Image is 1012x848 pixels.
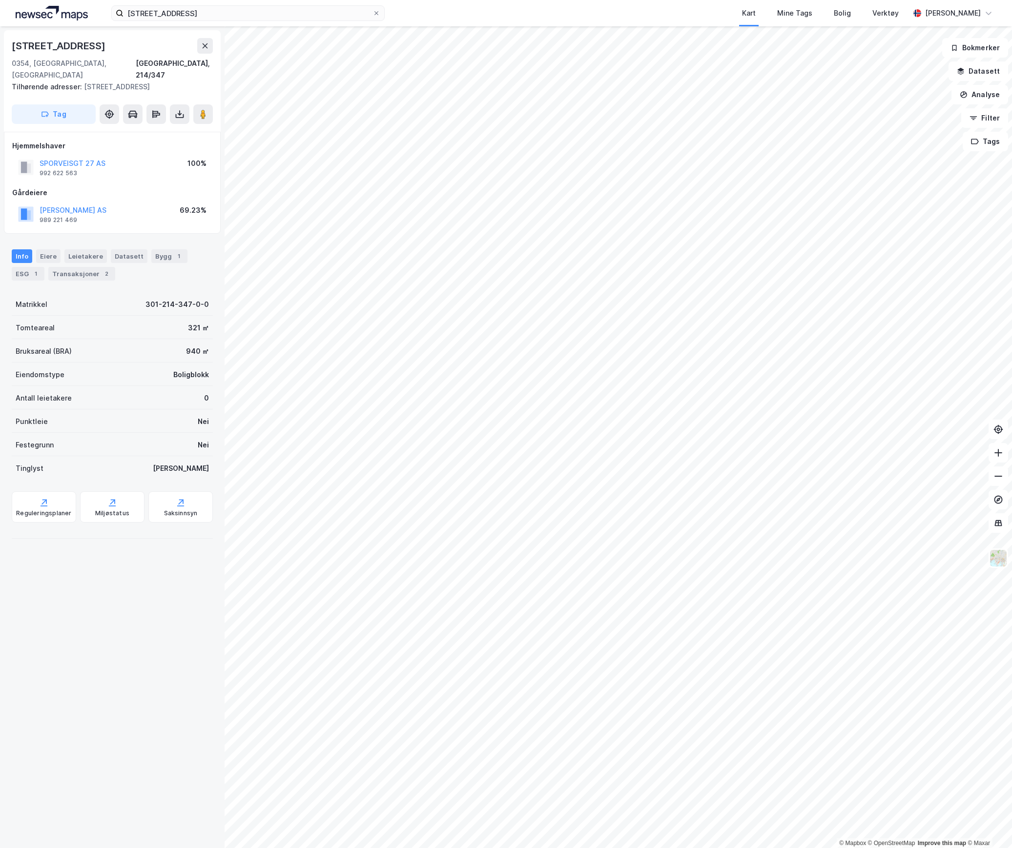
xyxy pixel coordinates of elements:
div: 0 [204,392,209,404]
div: [STREET_ADDRESS] [12,81,205,93]
img: Z [989,549,1008,567]
div: Tinglyst [16,463,43,474]
div: [STREET_ADDRESS] [12,38,107,54]
div: 100% [187,158,207,169]
div: Nei [198,439,209,451]
button: Datasett [949,61,1008,81]
div: 992 622 563 [40,169,77,177]
div: 1 [31,269,41,279]
button: Tags [963,132,1008,151]
div: Verktøy [872,7,899,19]
div: 69.23% [180,204,207,216]
div: [PERSON_NAME] [153,463,209,474]
div: Festegrunn [16,439,54,451]
div: Mine Tags [777,7,812,19]
div: Kontrollprogram for chat [963,801,1012,848]
a: OpenStreetMap [868,840,915,847]
div: Leietakere [64,249,107,263]
div: Nei [198,416,209,427]
div: 1 [174,251,184,261]
div: Bolig [834,7,851,19]
div: Bruksareal (BRA) [16,345,72,357]
div: 321 ㎡ [188,322,209,334]
div: Info [12,249,32,263]
div: ESG [12,267,44,281]
div: 989 221 469 [40,216,77,224]
span: Tilhørende adresser: [12,82,84,91]
input: Søk på adresse, matrikkel, gårdeiere, leietakere eller personer [124,6,372,20]
button: Bokmerker [942,38,1008,58]
div: Matrikkel [16,299,47,310]
div: Transaksjoner [48,267,115,281]
div: Bygg [151,249,187,263]
div: Antall leietakere [16,392,72,404]
div: Hjemmelshaver [12,140,212,152]
div: 940 ㎡ [186,345,209,357]
a: Improve this map [918,840,966,847]
div: Kart [742,7,756,19]
button: Analyse [951,85,1008,104]
div: Datasett [111,249,147,263]
div: Eiendomstype [16,369,64,381]
div: Eiere [36,249,61,263]
div: 301-214-347-0-0 [145,299,209,310]
div: Tomteareal [16,322,55,334]
iframe: Chat Widget [963,801,1012,848]
div: Gårdeiere [12,187,212,199]
div: Miljøstatus [95,509,129,517]
div: 2 [102,269,111,279]
div: [PERSON_NAME] [925,7,981,19]
a: Mapbox [839,840,866,847]
div: Boligblokk [173,369,209,381]
button: Tag [12,104,96,124]
div: Punktleie [16,416,48,427]
button: Filter [961,108,1008,128]
div: Reguleringsplaner [16,509,71,517]
div: 0354, [GEOGRAPHIC_DATA], [GEOGRAPHIC_DATA] [12,58,136,81]
img: logo.a4113a55bc3d86da70a041830d287a7e.svg [16,6,88,20]
div: Saksinnsyn [164,509,198,517]
div: [GEOGRAPHIC_DATA], 214/347 [136,58,213,81]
